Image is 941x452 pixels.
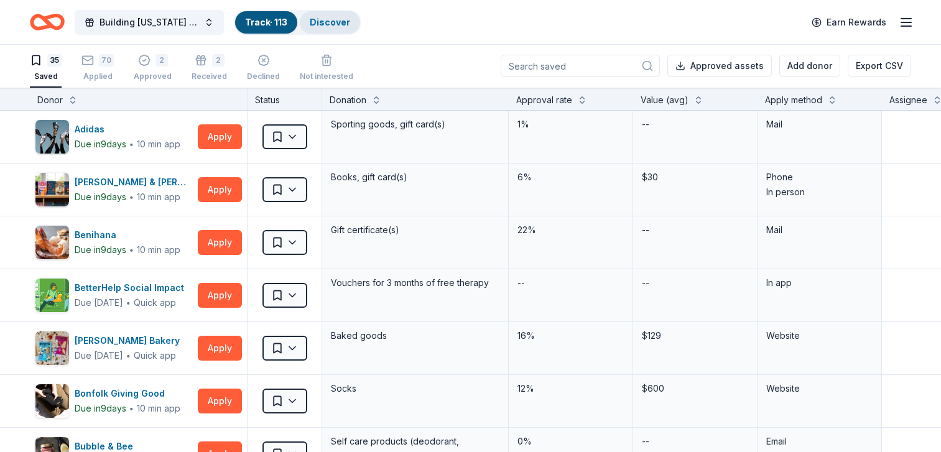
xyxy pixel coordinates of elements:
span: ∙ [129,191,134,202]
span: ∙ [129,244,134,255]
div: Bonfolk Giving Good [75,386,180,401]
div: Due [DATE] [75,348,123,363]
div: Status [248,88,322,110]
div: Due in 9 days [75,242,126,257]
div: Socks [330,380,501,397]
span: ∙ [126,350,131,361]
div: BetterHelp Social Impact [75,280,189,295]
span: Building [US_STATE] Youth Gala [100,15,199,30]
div: [PERSON_NAME] & [PERSON_NAME] [75,175,193,190]
div: 70 [99,54,114,67]
button: Image for Barnes & Noble[PERSON_NAME] & [PERSON_NAME]Due in9days∙10 min app [35,172,193,207]
button: Image for BetterHelp Social ImpactBetterHelp Social ImpactDue [DATE]∙Quick app [35,278,193,313]
button: Add donor [779,55,840,77]
div: 6% [516,168,625,186]
div: Quick app [134,349,176,362]
div: Saved [30,71,62,81]
div: Apply method [765,93,822,108]
input: Search saved [501,55,660,77]
button: Image for AdidasAdidasDue in9days∙10 min app [35,119,193,154]
img: Image for Bonfolk Giving Good [35,384,69,418]
div: Approved [134,71,172,81]
button: Apply [198,177,242,202]
div: Due in 9 days [75,401,126,416]
a: Track· 113 [245,17,287,27]
div: 35 [47,54,62,67]
button: 2Received [192,49,227,88]
div: -- [641,433,651,450]
div: Received [192,71,227,81]
img: Image for Bobo's Bakery [35,331,69,365]
button: Apply [198,283,242,308]
div: 10 min app [137,244,180,256]
button: Building [US_STATE] Youth Gala [75,10,224,35]
div: Donation [330,93,366,108]
div: 22% [516,221,625,239]
a: Earn Rewards [804,11,894,34]
div: Due [DATE] [75,295,123,310]
button: Approved assets [667,55,772,77]
div: 1% [516,116,625,133]
img: Image for Benihana [35,226,69,259]
div: 2 [212,54,225,67]
button: Apply [198,230,242,255]
div: Declined [247,71,280,81]
div: Value (avg) [641,93,688,108]
span: ∙ [129,139,134,149]
div: Donor [37,93,63,108]
button: Export CSV [848,55,911,77]
img: Image for BetterHelp Social Impact [35,279,69,312]
div: 12% [516,380,625,397]
div: In app [766,275,873,290]
div: Email [766,434,873,449]
div: 16% [516,327,625,344]
div: Approval rate [516,93,572,108]
div: Vouchers for 3 months of free therapy [330,274,501,292]
button: Not interested [300,49,353,88]
div: Quick app [134,297,176,309]
button: Image for Bobo's Bakery[PERSON_NAME] BakeryDue [DATE]∙Quick app [35,331,193,366]
div: In person [766,185,873,200]
a: Home [30,7,65,37]
div: $600 [641,380,749,397]
img: Image for Barnes & Noble [35,173,69,206]
div: $30 [641,168,749,186]
div: 10 min app [137,402,180,415]
button: Declined [247,49,280,88]
div: Mail [766,223,873,238]
button: Apply [198,389,242,413]
div: Website [766,328,873,343]
img: Image for Adidas [35,120,69,154]
div: -- [641,274,651,292]
div: Benihana [75,228,180,242]
div: Not interested [300,71,353,81]
span: ∙ [129,403,134,413]
button: Image for BenihanaBenihanaDue in9days∙10 min app [35,225,193,260]
div: Phone [766,170,873,185]
div: -- [641,221,651,239]
button: Apply [198,124,242,149]
div: 10 min app [137,191,180,203]
div: Website [766,381,873,396]
div: 0% [516,433,625,450]
div: -- [516,274,526,292]
div: Assignee [889,93,927,108]
div: -- [641,116,651,133]
div: Baked goods [330,327,501,344]
div: Applied [81,71,114,81]
a: Discover [310,17,350,27]
div: Mail [766,117,873,132]
div: Gift certificate(s) [330,221,501,239]
button: Track· 113Discover [234,10,361,35]
div: 10 min app [137,138,180,150]
button: 35Saved [30,49,62,88]
div: Sporting goods, gift card(s) [330,116,501,133]
div: $129 [641,327,749,344]
button: 2Approved [134,49,172,88]
div: [PERSON_NAME] Bakery [75,333,185,348]
div: Due in 9 days [75,137,126,152]
div: Adidas [75,122,180,137]
button: Apply [198,336,242,361]
button: Image for Bonfolk Giving GoodBonfolk Giving GoodDue in9days∙10 min app [35,384,193,418]
button: 70Applied [81,49,114,88]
